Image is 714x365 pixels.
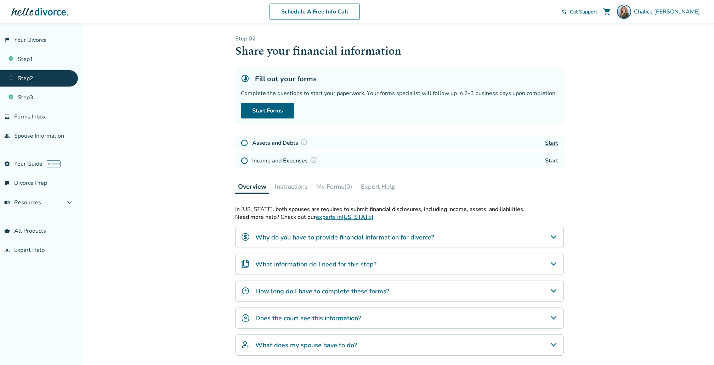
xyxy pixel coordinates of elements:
[561,9,597,15] a: phone_in_talkGet Support
[255,74,317,84] h5: Fill out your forms
[241,233,250,241] img: Why do you have to provide financial information for divorce?
[561,9,567,15] span: phone_in_talk
[235,205,564,213] div: In [US_STATE], both spouses are required to submit financial disclosures, including income, asset...
[235,227,564,248] div: Why do you have to provide financial information for divorce?
[255,260,376,269] h4: What information do I need for this step?
[300,139,307,146] img: Question Mark
[316,213,373,221] a: experts in[US_STATE]
[4,228,10,234] span: shopping_basket
[270,4,360,20] a: Schedule A Free Info Call
[235,281,564,302] div: How long do I have to complete these forms?
[241,314,250,322] img: Does the court see this information?
[241,157,248,164] img: Not Started
[241,89,558,97] div: Complete the questions to start your paperwork. Your forms specialist will follow up in 2-3 busin...
[14,113,46,121] span: Forms Inbox
[545,139,558,147] a: Start
[255,314,361,323] h4: Does the court see this information?
[272,179,311,194] button: Instructions
[4,37,10,43] span: flag_2
[252,156,319,165] h4: Income and Expenses
[241,287,250,295] img: How long do I have to complete these forms?
[313,179,355,194] button: My Forms(0)
[235,213,564,221] p: Need more help? Check out our .
[4,200,10,205] span: menu_book
[358,179,398,194] button: Expert Help
[235,334,564,356] div: What does my spouse have to do?
[4,247,10,253] span: groups
[310,156,317,164] img: Question Mark
[241,341,250,349] img: What does my spouse have to do?
[4,199,41,206] span: Resources
[634,8,703,16] span: Chalice [PERSON_NAME]
[545,157,558,165] a: Start
[241,260,250,268] img: What information do I need for this step?
[4,133,10,139] span: people
[235,308,564,329] div: Does the court see this information?
[235,43,564,60] h1: Share your financial information
[235,35,564,43] p: Step 0 2
[4,180,10,186] span: list_alt_check
[235,179,269,194] button: Overview
[255,233,434,242] h4: Why do you have to provide financial information for divorce?
[235,254,564,275] div: What information do I need for this step?
[65,198,74,207] span: expand_more
[570,9,597,15] span: Get Support
[617,5,631,19] img: Chalice Jones
[255,341,357,350] h4: What does my spouse have to do?
[252,138,310,148] h4: Assets and Debts
[679,331,714,365] iframe: Chat Widget
[4,161,10,167] span: explore
[603,7,611,16] span: shopping_cart
[241,139,248,146] img: Not Started
[255,287,389,296] h4: How long do I have to complete these forms?
[47,160,61,167] span: AI beta
[241,103,294,118] a: Start Forms
[4,114,10,120] span: inbox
